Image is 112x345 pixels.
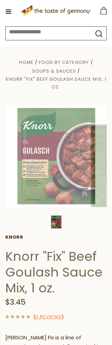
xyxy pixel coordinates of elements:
a: Knorr [5,234,107,240]
a: Knorr "Fix" Beef Goulash Sauce Mix, 1 oz. [6,76,106,90]
h1: Knorr "Fix" Beef Goulash Sauce Mix, 1 oz. [5,248,107,296]
a: Soups & Sauces [32,68,76,74]
span: ( ) [33,313,64,320]
a: Food By Category [39,59,89,66]
img: Knorr Goulash Sauce Mix [5,105,107,207]
img: Knorr Goulash Sauce Mix [49,215,63,229]
a: Home [19,59,34,66]
span: $3.45 [5,297,26,307]
a: 0 Reviews [35,313,62,321]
